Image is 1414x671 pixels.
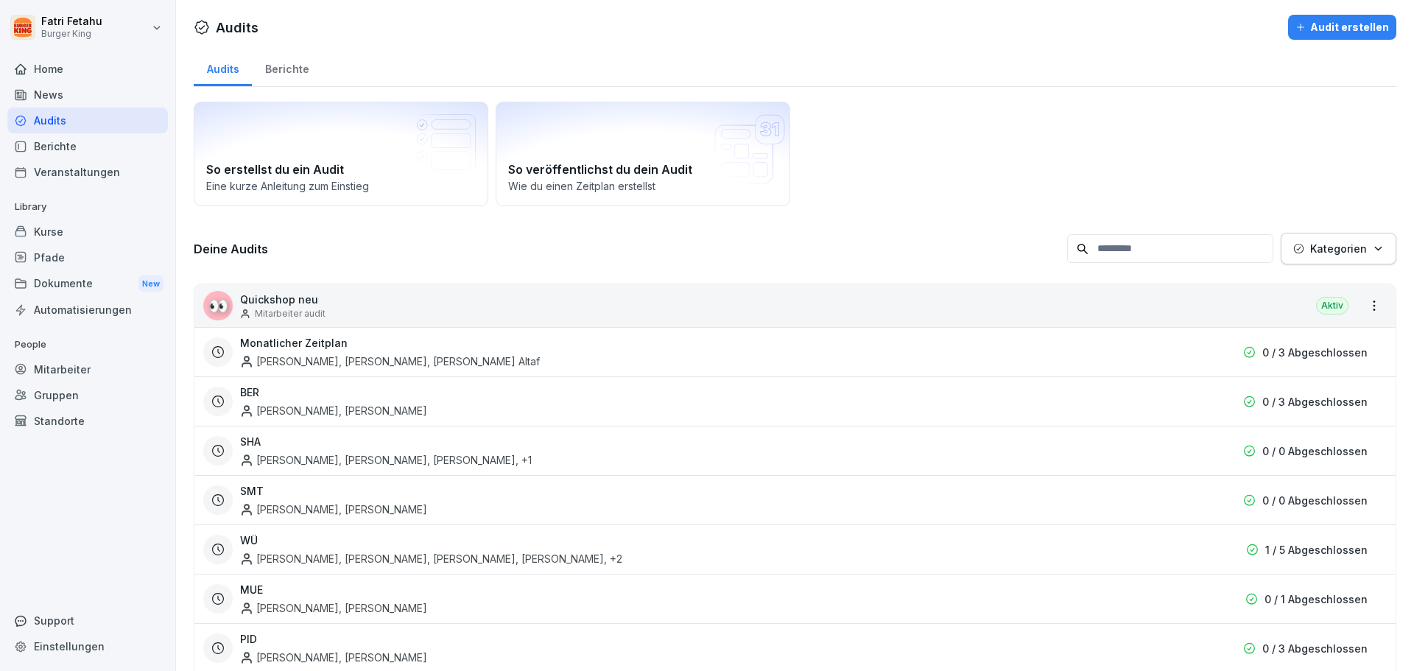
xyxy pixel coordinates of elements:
[194,49,252,86] a: Audits
[7,195,168,219] p: Library
[240,335,348,351] h3: Monatlicher Zeitplan
[1262,641,1368,656] p: 0 / 3 Abgeschlossen
[240,384,259,400] h3: BER
[7,245,168,270] a: Pfade
[1265,542,1368,558] p: 1 / 5 Abgeschlossen
[1262,443,1368,459] p: 0 / 0 Abgeschlossen
[203,291,233,320] div: 👀
[240,403,427,418] div: [PERSON_NAME], [PERSON_NAME]
[1262,345,1368,360] p: 0 / 3 Abgeschlossen
[1264,591,1368,607] p: 0 / 1 Abgeschlossen
[7,219,168,245] a: Kurse
[508,178,778,194] p: Wie du einen Zeitplan erstellst
[7,382,168,408] a: Gruppen
[194,102,488,206] a: So erstellst du ein AuditEine kurze Anleitung zum Einstieg
[7,608,168,633] div: Support
[216,18,258,38] h1: Audits
[7,159,168,185] a: Veranstaltungen
[240,354,540,369] div: [PERSON_NAME], [PERSON_NAME], [PERSON_NAME] Altaf
[138,275,163,292] div: New
[7,270,168,298] a: DokumenteNew
[7,408,168,434] a: Standorte
[240,582,263,597] h3: MUE
[1281,233,1396,264] button: Kategorien
[7,133,168,159] a: Berichte
[240,631,257,647] h3: PID
[7,108,168,133] a: Audits
[1295,19,1389,35] div: Audit erstellen
[496,102,790,206] a: So veröffentlichst du dein AuditWie du einen Zeitplan erstellst
[240,434,261,449] h3: SHA
[240,650,427,665] div: [PERSON_NAME], [PERSON_NAME]
[1310,241,1367,256] p: Kategorien
[194,241,1060,257] h3: Deine Audits
[1262,394,1368,410] p: 0 / 3 Abgeschlossen
[7,82,168,108] a: News
[1316,297,1348,315] div: Aktiv
[7,270,168,298] div: Dokumente
[7,356,168,382] a: Mitarbeiter
[255,307,326,320] p: Mitarbeiter audit
[7,297,168,323] a: Automatisierungen
[240,292,326,307] p: Quickshop neu
[206,178,476,194] p: Eine kurze Anleitung zum Einstieg
[1262,493,1368,508] p: 0 / 0 Abgeschlossen
[252,49,322,86] a: Berichte
[240,483,264,499] h3: SMT
[240,533,258,548] h3: WÜ
[240,502,427,517] div: [PERSON_NAME], [PERSON_NAME]
[7,633,168,659] a: Einstellungen
[206,161,476,178] h2: So erstellst du ein Audit
[240,452,532,468] div: [PERSON_NAME], [PERSON_NAME], [PERSON_NAME] , +1
[7,56,168,82] a: Home
[41,15,102,28] p: Fatri Fetahu
[240,551,622,566] div: [PERSON_NAME], [PERSON_NAME], [PERSON_NAME], [PERSON_NAME] , +2
[508,161,778,178] h2: So veröffentlichst du dein Audit
[7,333,168,356] p: People
[41,29,102,39] p: Burger King
[1288,15,1396,40] button: Audit erstellen
[240,600,427,616] div: [PERSON_NAME], [PERSON_NAME]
